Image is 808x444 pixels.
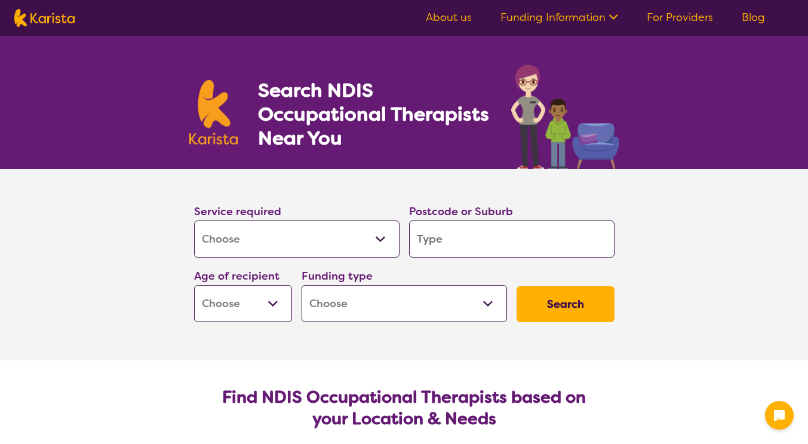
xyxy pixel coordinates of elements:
[204,387,605,430] h2: Find NDIS Occupational Therapists based on your Location & Needs
[258,78,490,150] h1: Search NDIS Occupational Therapists Near You
[14,9,75,27] img: Karista logo
[189,80,238,145] img: Karista logo
[647,10,713,25] a: For Providers
[500,10,618,25] a: Funding Information
[517,286,615,322] button: Search
[426,10,472,25] a: About us
[302,269,373,283] label: Funding type
[511,65,619,169] img: occupational-therapy
[742,10,765,25] a: Blog
[409,204,513,219] label: Postcode or Suburb
[409,221,615,258] input: Type
[194,204,281,219] label: Service required
[194,269,279,283] label: Age of recipient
